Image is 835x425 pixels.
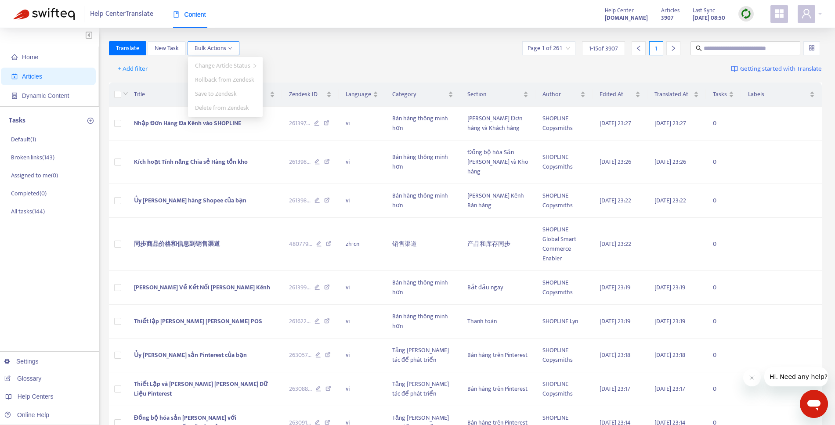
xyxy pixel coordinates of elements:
span: Translated At [654,90,692,99]
span: 261398 ... [289,196,311,205]
th: Category [385,83,460,107]
td: 0 [706,184,741,218]
span: Rollback from Zendesk [195,75,254,85]
th: Zendesk ID [282,83,339,107]
button: Bulk Actionsdown [188,41,239,55]
a: Settings [4,358,39,365]
p: Completed ( 0 ) [11,189,47,198]
td: SHOPLINE Copysmiths [535,271,593,305]
span: [DATE] 23:17 [654,384,685,394]
span: [DATE] 23:17 [600,384,630,394]
span: 261397 ... [289,119,310,128]
td: SHOPLINE Copysmiths [535,184,593,218]
span: Title [134,90,268,99]
span: Category [392,90,446,99]
span: user [801,8,812,19]
span: Articles [22,73,42,80]
td: vi [339,305,385,339]
span: Dynamic Content [22,92,69,99]
span: Edited At [600,90,633,99]
td: Đồng bộ hóa Sản [PERSON_NAME] và Kho hàng [460,140,535,184]
th: Section [460,83,535,107]
td: Tăng [PERSON_NAME] tác để phát triển [385,339,460,372]
iframe: Button to launch messaging window [800,390,828,418]
th: Title [127,83,282,107]
span: Zendesk ID [289,90,325,99]
span: [DATE] 23:26 [654,157,686,167]
span: Home [22,54,38,61]
td: vi [339,140,385,184]
span: [DATE] 23:22 [654,195,686,205]
button: New Task [148,41,186,55]
span: New Task [155,43,179,53]
span: Content [173,11,206,18]
td: Bán hàng thông minh hơn [385,305,460,339]
span: 263088 ... [289,384,312,394]
a: Online Help [4,411,49,418]
a: Getting started with Translate [731,62,822,76]
span: Ủy [PERSON_NAME] hàng Shopee của bạn [134,195,246,205]
span: Author [542,90,578,99]
span: [DATE] 23:22 [600,239,631,249]
span: [PERSON_NAME] Về Kết Nối [PERSON_NAME] Kênh [134,282,270,292]
span: [DATE] 23:26 [600,157,631,167]
td: Bán hàng trên Pinterest [460,339,535,372]
span: [DATE] 23:19 [654,282,685,292]
td: vi [339,339,385,372]
span: right [252,63,257,68]
td: 销售渠道 [385,218,460,271]
td: 产品和库存同步 [460,218,535,271]
span: Kích hoạt Tính năng Chia sẻ Hàng tồn kho [134,157,248,167]
td: SHOPLINE Global Smart Commerce Enabler [535,218,593,271]
span: Change Article Status [195,61,250,71]
span: 263057 ... [289,350,311,360]
strong: 3907 [661,13,673,23]
span: plus-circle [87,118,94,124]
span: Nhập Đơn Hàng Đa Kênh vào SHOPLINE [134,118,241,128]
td: SHOPLINE Copysmiths [535,372,593,406]
span: down [228,46,232,50]
span: [DATE] 23:18 [654,350,685,360]
button: + Add filter [111,62,155,76]
td: [PERSON_NAME] Đơn hàng và Khách hàng [460,107,535,140]
th: Author [535,83,593,107]
span: Thiết Lập và [PERSON_NAME] [PERSON_NAME] Dữ Liệu Pinterest [134,379,267,399]
td: zh-cn [339,218,385,271]
span: Labels [748,90,808,99]
td: vi [339,107,385,140]
img: image-link [731,65,738,72]
p: Assigned to me ( 0 ) [11,171,58,180]
span: home [11,54,18,60]
td: vi [339,271,385,305]
p: Broken links ( 143 ) [11,153,54,162]
span: down [123,91,128,96]
a: [DOMAIN_NAME] [605,13,648,23]
td: Bán hàng thông minh hơn [385,107,460,140]
span: account-book [11,73,18,79]
th: Language [339,83,385,107]
td: Bán hàng thông minh hơn [385,140,460,184]
span: [DATE] 23:27 [600,118,631,128]
strong: [DATE] 08:50 [693,13,725,23]
button: Translate [109,41,146,55]
span: Last Sync [693,6,715,15]
span: Translate [116,43,139,53]
a: Glossary [4,375,41,382]
span: [DATE] 23:27 [654,118,686,128]
span: Help Center Translate [90,6,153,22]
span: Language [346,90,371,99]
th: Labels [741,83,822,107]
td: SHOPLINE Copysmiths [535,107,593,140]
td: vi [339,184,385,218]
th: Tasks [706,83,741,107]
td: 0 [706,107,741,140]
span: [DATE] 23:18 [600,350,630,360]
span: book [173,11,179,18]
span: + Add filter [118,64,148,74]
span: Thiết lập [PERSON_NAME] [PERSON_NAME] POS [134,316,262,326]
span: 261399 ... [289,283,311,292]
img: Swifteq [13,8,75,20]
span: 同步商品价格和信息到销售渠道 [134,239,220,249]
